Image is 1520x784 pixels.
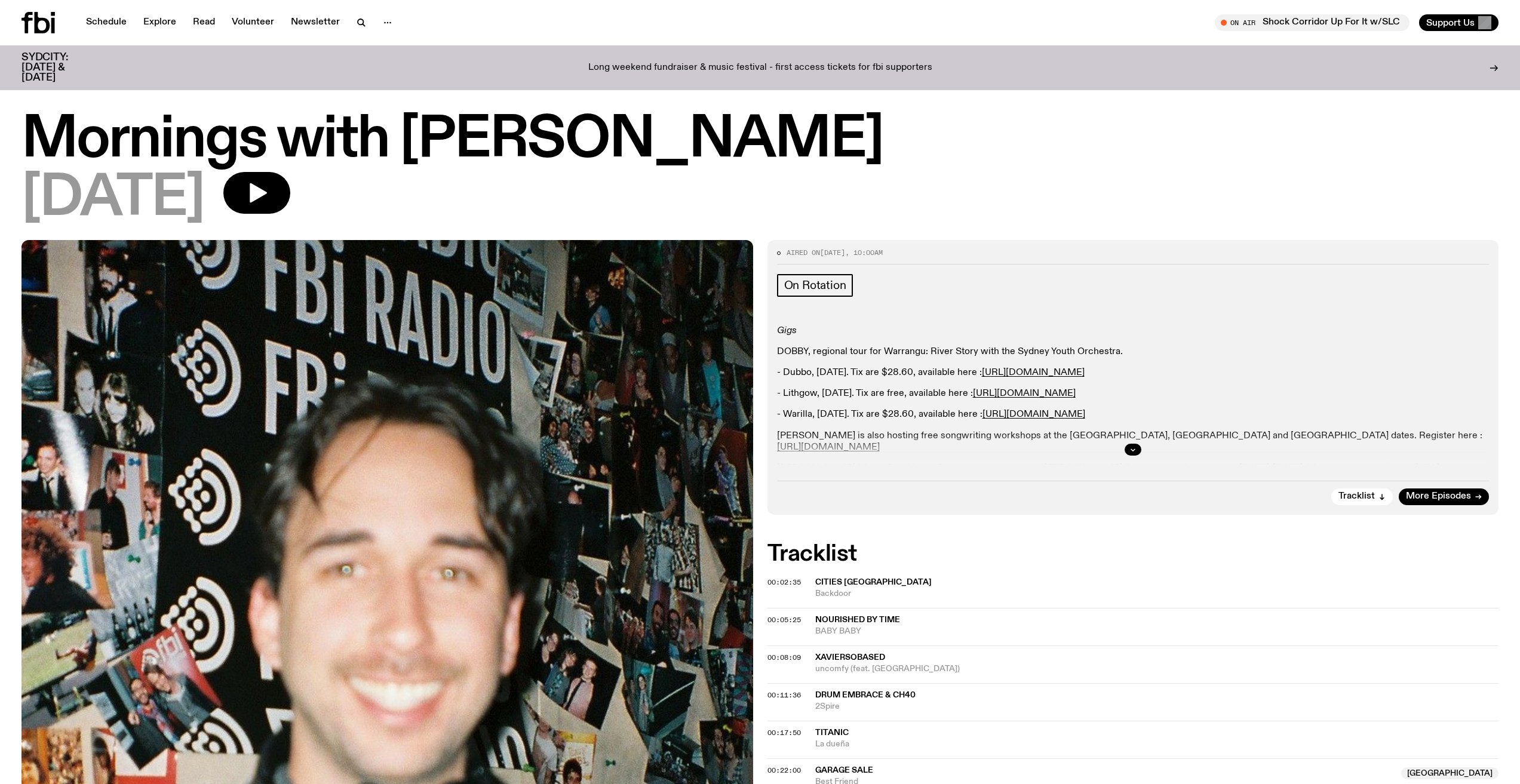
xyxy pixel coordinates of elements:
[1406,492,1471,501] span: More Episodes
[1338,492,1375,501] span: Tracklist
[136,14,183,31] a: Explore
[1331,488,1393,505] button: Tracklist
[815,766,873,774] span: Garage Sale
[784,279,846,292] span: On Rotation
[777,326,797,336] em: Gigs
[1215,14,1410,31] button: On AirShock Corridor Up For It w/SLC
[815,626,1499,637] span: BABY BABY
[815,691,916,699] span: Drum Embrace & ch40
[815,739,1499,750] span: La dueña
[815,663,1499,675] span: uncomfy (feat. [GEOGRAPHIC_DATA])
[777,346,1490,358] p: DOBBY, regional tour for Warrangu: River Story with the Sydney Youth Orchestra.
[767,654,801,661] button: 00:08:09
[777,367,1490,379] p: - Dubbo, [DATE]. Tix are $28.60, available here :
[767,690,801,700] span: 00:11:36
[767,543,1499,565] h2: Tracklist
[815,616,900,624] span: Nourished By Time
[777,274,853,297] a: On Rotation
[767,728,801,737] span: 00:17:50
[767,765,801,775] span: 00:22:00
[1399,488,1489,505] a: More Episodes
[973,389,1076,398] a: [URL][DOMAIN_NAME]
[815,653,885,662] span: xaviersobased
[79,14,134,31] a: Schedule
[1426,17,1475,28] span: Support Us
[767,767,801,774] button: 00:22:00
[767,615,801,625] span: 00:05:25
[22,53,98,83] h3: SYDCITY: [DATE] & [DATE]
[767,692,801,699] button: 00:11:36
[845,248,883,257] span: , 10:00am
[588,63,932,73] p: Long weekend fundraiser & music festival - first access tickets for fbi supporters
[1401,767,1498,779] span: [GEOGRAPHIC_DATA]
[284,14,347,31] a: Newsletter
[186,14,222,31] a: Read
[767,653,801,662] span: 00:08:09
[1419,14,1498,31] button: Support Us
[777,388,1490,399] p: - Lithgow, [DATE]. Tix are free, available here :
[787,248,820,257] span: Aired on
[22,172,204,226] span: [DATE]
[777,409,1490,420] p: - Warilla, [DATE]. Tix are $28.60, available here :
[815,578,932,586] span: Cities [GEOGRAPHIC_DATA]
[982,410,1085,419] a: [URL][DOMAIN_NAME]
[22,113,1498,167] h1: Mornings with [PERSON_NAME]
[982,368,1085,377] a: [URL][DOMAIN_NAME]
[815,728,849,737] span: Titanic
[815,701,1499,712] span: 2Spire
[225,14,281,31] a: Volunteer
[767,617,801,623] button: 00:05:25
[767,577,801,587] span: 00:02:35
[815,588,1499,599] span: Backdoor
[767,730,801,736] button: 00:17:50
[820,248,845,257] span: [DATE]
[767,579,801,586] button: 00:02:35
